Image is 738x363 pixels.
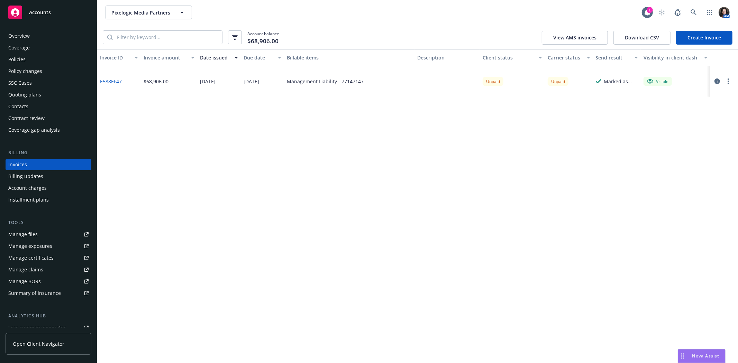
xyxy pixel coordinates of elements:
[596,54,630,61] div: Send result
[6,30,91,41] a: Overview
[107,35,113,40] svg: Search
[244,54,274,61] div: Due date
[8,42,30,53] div: Coverage
[287,54,412,61] div: Billable items
[8,66,42,77] div: Policy changes
[197,49,241,66] button: Date issued
[100,78,122,85] a: E588EF47
[6,288,91,299] a: Summary of insurance
[480,49,545,66] button: Client status
[8,124,60,136] div: Coverage gap analysis
[6,77,91,89] a: SSC Cases
[241,49,284,66] button: Due date
[287,78,364,85] div: Management Liability - 77147147
[6,241,91,252] a: Manage exposures
[244,78,259,85] div: [DATE]
[8,276,41,287] div: Manage BORs
[692,353,720,359] span: Nova Assist
[6,171,91,182] a: Billing updates
[111,9,171,16] span: Pixelogic Media Partners
[604,78,638,85] div: Marked as sent
[6,194,91,205] a: Installment plans
[8,252,54,263] div: Manage certificates
[542,31,608,45] button: View AMS invoices
[141,49,197,66] button: Invoice amount
[247,37,279,46] span: $68,906.00
[113,31,222,44] input: Filter by keyword...
[6,3,91,22] a: Accounts
[8,77,32,89] div: SSC Cases
[8,89,41,100] div: Quoting plans
[703,6,717,19] a: Switch app
[417,54,477,61] div: Description
[678,349,726,363] button: Nova Assist
[284,49,414,66] button: Billable items
[678,350,687,363] div: Drag to move
[6,252,91,263] a: Manage certificates
[8,171,43,182] div: Billing updates
[6,101,91,112] a: Contacts
[6,276,91,287] a: Manage BORs
[6,149,91,156] div: Billing
[647,78,668,84] div: Visible
[8,159,27,170] div: Invoices
[144,54,187,61] div: Invoice amount
[8,101,28,112] div: Contacts
[6,159,91,170] a: Invoices
[8,113,45,124] div: Contract review
[8,322,66,333] div: Loss summary generator
[6,229,91,240] a: Manage files
[483,77,503,86] div: Unpaid
[613,31,671,45] button: Download CSV
[8,229,38,240] div: Manage files
[6,322,91,333] a: Loss summary generator
[719,7,730,18] img: photo
[8,241,52,252] div: Manage exposures
[676,31,732,45] a: Create Invoice
[671,6,685,19] a: Report a Bug
[6,219,91,226] div: Tools
[644,54,700,61] div: Visibility in client dash
[8,183,47,194] div: Account charges
[417,78,419,85] div: -
[97,49,141,66] button: Invoice ID
[548,54,582,61] div: Carrier status
[548,77,568,86] div: Unpaid
[106,6,192,19] button: Pixelogic Media Partners
[545,49,593,66] button: Carrier status
[144,78,168,85] div: $68,906.00
[6,124,91,136] a: Coverage gap analysis
[6,66,91,77] a: Policy changes
[8,264,43,275] div: Manage claims
[6,54,91,65] a: Policies
[655,6,669,19] a: Start snowing
[200,54,230,61] div: Date issued
[483,54,535,61] div: Client status
[641,49,710,66] button: Visibility in client dash
[8,30,30,41] div: Overview
[593,49,641,66] button: Send result
[6,313,91,319] div: Analytics hub
[8,288,61,299] div: Summary of insurance
[6,89,91,100] a: Quoting plans
[687,6,701,19] a: Search
[647,7,653,13] div: 1
[100,54,130,61] div: Invoice ID
[414,49,480,66] button: Description
[6,264,91,275] a: Manage claims
[200,78,216,85] div: [DATE]
[247,31,279,44] span: Account balance
[6,183,91,194] a: Account charges
[8,194,49,205] div: Installment plans
[13,340,64,347] span: Open Client Navigator
[6,42,91,53] a: Coverage
[29,10,51,15] span: Accounts
[6,113,91,124] a: Contract review
[8,54,26,65] div: Policies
